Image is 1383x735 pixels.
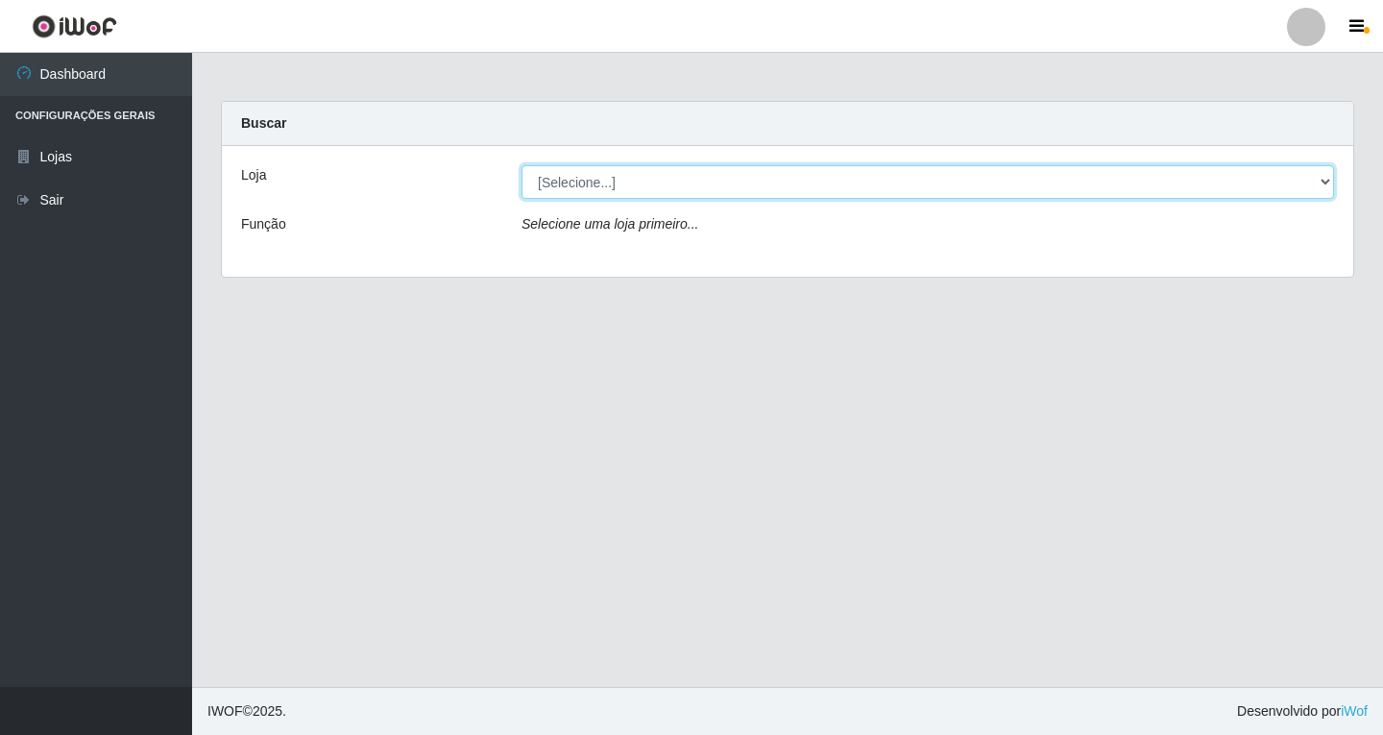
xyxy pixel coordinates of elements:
span: © 2025 . [207,701,286,722]
i: Selecione uma loja primeiro... [522,216,698,232]
span: IWOF [207,703,243,719]
a: iWof [1341,703,1368,719]
label: Loja [241,165,266,185]
label: Função [241,214,286,234]
img: CoreUI Logo [32,14,117,38]
span: Desenvolvido por [1237,701,1368,722]
strong: Buscar [241,115,286,131]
